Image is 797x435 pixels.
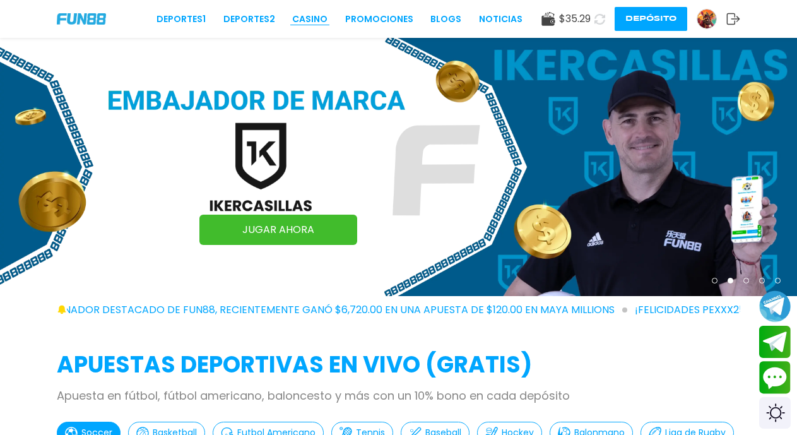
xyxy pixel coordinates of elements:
[57,13,106,24] img: Company Logo
[697,9,716,28] img: Avatar
[759,326,791,359] button: Join telegram
[199,215,357,245] a: JUGAR AHORA
[615,7,687,31] button: Depósito
[345,13,413,26] a: Promociones
[479,13,522,26] a: NOTICIAS
[292,13,328,26] a: CASINO
[156,13,206,26] a: Deportes1
[759,290,791,323] button: Join telegram channel
[559,11,591,27] span: $ 35.29
[223,13,275,26] a: Deportes2
[430,13,461,26] a: BLOGS
[57,348,740,382] h2: APUESTAS DEPORTIVAS EN VIVO (gratis)
[57,387,740,404] p: Apuesta en fútbol, fútbol americano, baloncesto y más con un 10% bono en cada depósito
[697,9,726,29] a: Avatar
[759,361,791,394] button: Contact customer service
[759,397,791,429] div: Switch theme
